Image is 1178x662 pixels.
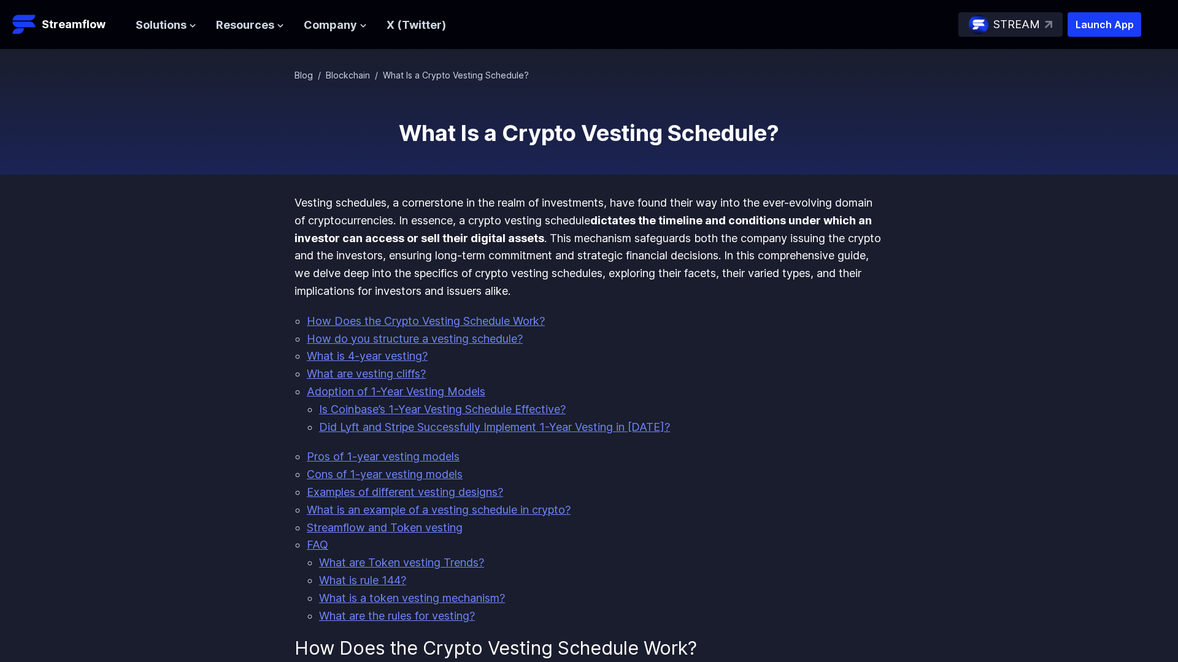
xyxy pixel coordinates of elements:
[307,314,545,327] a: How Does the Crypto Vesting Schedule Work?
[383,70,529,80] span: What Is a Crypto Vesting Schedule?
[307,450,460,463] a: Pros of 1-year vesting models
[1068,12,1141,37] button: Launch App
[318,70,321,80] span: /
[1045,21,1052,28] img: top-right-arrow.svg
[294,637,883,659] h2: How Does the Crypto Vesting Schedule Work?
[969,15,988,34] img: streamflow-logo-circle.png
[216,17,274,34] span: Resources
[304,17,367,34] button: Company
[319,574,406,587] a: What is rule 144?
[958,12,1063,37] a: STREAM
[307,503,571,516] a: What is an example of a vesting schedule in crypto?
[307,367,426,380] a: What are vesting cliffs?
[993,16,1040,34] p: STREAM
[319,403,566,416] a: Is Coinbase’s 1-Year Vesting Schedule Effective?
[294,194,883,300] p: Vesting schedules, a cornerstone in the realm of investments, have found their way into the ever-...
[375,70,378,80] span: /
[307,485,503,498] a: Examples of different vesting designs?
[307,521,463,534] a: Streamflow and Token vesting
[307,468,463,481] a: Cons of 1-year vesting models
[307,332,523,345] a: How do you structure a vesting schedule?
[12,12,123,37] a: Streamflow
[319,420,670,433] a: Did Lyft and Stripe Successfully Implement 1-Year Vesting in [DATE]?
[319,556,484,569] a: What are Token vesting Trends?
[294,70,313,80] a: Blog
[307,385,485,398] a: Adoption of 1-Year Vesting Models
[304,17,357,34] span: Company
[294,121,883,145] h1: What Is a Crypto Vesting Schedule?
[216,17,284,34] button: Resources
[136,17,187,34] span: Solutions
[12,12,37,37] img: Streamflow Logo
[294,214,872,245] strong: dictates the timeline and conditions under which an investor can access or sell their digital assets
[319,592,505,604] a: What is a token vesting mechanism?
[387,18,446,31] a: X (Twitter)
[42,16,106,33] p: Streamflow
[136,17,196,34] button: Solutions
[326,70,370,80] a: Blockchain
[307,538,328,551] a: FAQ
[307,349,428,362] a: What is 4-year vesting?
[319,609,475,622] a: What are the rules for vesting?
